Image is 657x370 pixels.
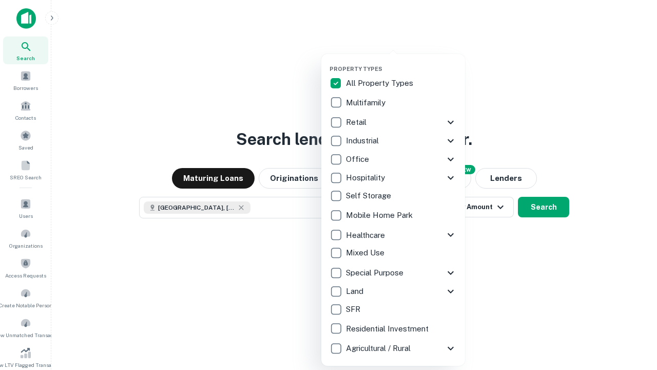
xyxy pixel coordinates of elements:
[346,97,388,109] p: Multifamily
[330,169,457,187] div: Hospitality
[346,209,415,221] p: Mobile Home Park
[330,282,457,301] div: Land
[346,229,387,242] p: Healthcare
[330,150,457,169] div: Office
[330,339,457,358] div: Agricultural / Rural
[346,135,381,147] p: Industrial
[346,342,413,355] p: Agricultural / Rural
[346,247,387,259] p: Mixed Use
[346,153,371,165] p: Office
[330,132,457,150] div: Industrial
[330,264,457,282] div: Special Purpose
[346,172,387,184] p: Hospitality
[346,303,362,316] p: SFR
[346,116,369,128] p: Retail
[346,77,415,89] p: All Property Types
[346,323,431,335] p: Residential Investment
[330,66,382,72] span: Property Types
[330,113,457,132] div: Retail
[346,285,365,298] p: Land
[346,267,405,279] p: Special Purpose
[606,288,657,337] iframe: Chat Widget
[346,190,393,202] p: Self Storage
[330,226,457,244] div: Healthcare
